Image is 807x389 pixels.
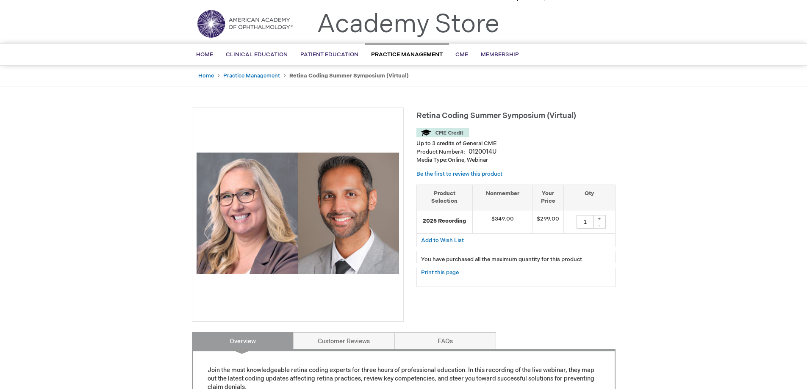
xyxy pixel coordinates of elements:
[196,51,213,58] span: Home
[421,256,611,264] p: You have purchased all the maximum quantity for this product.
[192,332,294,349] a: Overview
[317,9,499,40] a: Academy Store
[394,332,496,349] a: FAQs
[223,72,280,79] a: Practice Management
[421,268,459,278] a: Print this page
[421,237,464,244] a: Add to Wish List
[416,171,502,177] a: Be the first to review this product
[416,128,469,137] img: CME Credit
[473,185,532,210] th: Nonmember
[577,215,593,229] input: Qty
[416,140,616,148] li: Up to 3 credits of General CME
[481,51,519,58] span: Membership
[293,332,395,349] a: Customer Reviews
[564,185,615,210] th: Qty
[417,185,473,210] th: Product Selection
[300,51,358,58] span: Patient Education
[593,222,606,229] div: -
[197,112,399,315] img: Retina Coding Summer Symposium (Virtual)
[226,51,288,58] span: Clinical Education
[416,149,465,155] strong: Product Number
[532,185,564,210] th: Your Price
[416,156,616,164] p: Online, Webinar
[416,157,448,163] strong: Media Type:
[469,148,496,156] div: 0120014U
[421,217,469,225] strong: 2025 Recording
[198,72,214,79] a: Home
[455,51,468,58] span: CME
[532,210,564,233] td: $299.00
[371,51,443,58] span: Practice Management
[473,210,532,233] td: $349.00
[593,215,606,222] div: +
[416,111,576,120] span: Retina Coding Summer Symposium (Virtual)
[289,72,409,79] strong: Retina Coding Summer Symposium (Virtual)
